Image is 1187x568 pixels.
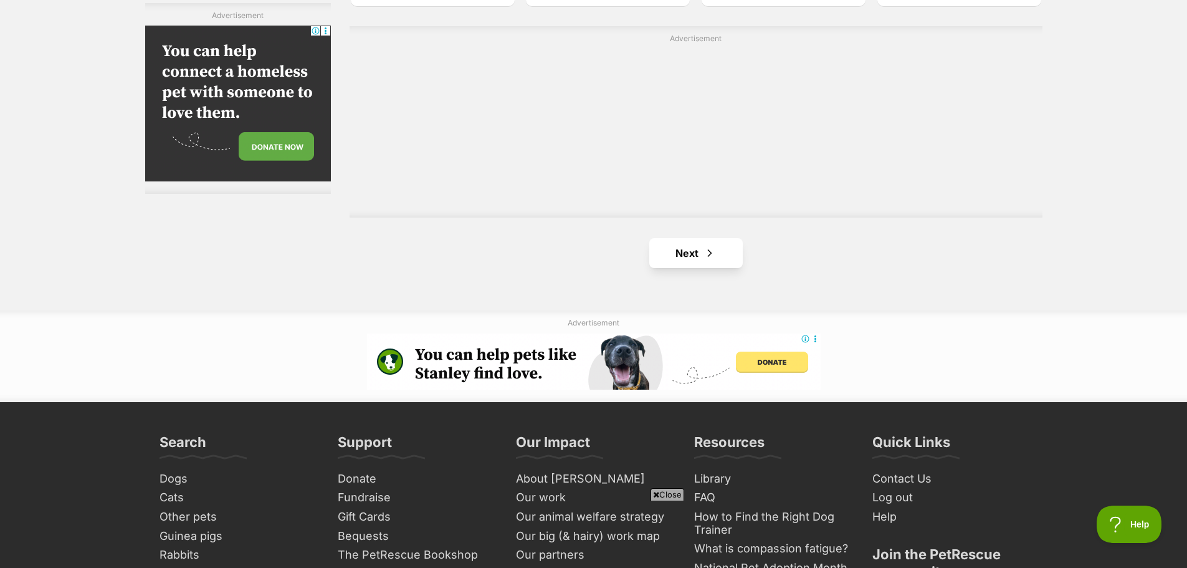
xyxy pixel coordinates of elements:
a: Log out [867,488,1033,508]
h3: Resources [694,433,765,458]
a: The PetRescue Bookshop [333,546,498,565]
iframe: Advertisement [367,334,821,390]
a: Bequests [333,527,498,546]
a: Rabbits [155,546,320,565]
div: Advertisement [145,3,331,195]
a: Cats [155,488,320,508]
iframe: Advertisement [394,49,998,205]
a: Gift Cards [333,508,498,527]
a: Fundraise [333,488,498,508]
iframe: Help Scout Beacon - Open [1097,506,1162,543]
h3: Search [160,433,206,458]
a: Help [867,508,1033,527]
a: About [PERSON_NAME] [511,469,677,489]
a: Our work [511,488,677,508]
a: FAQ [689,488,855,508]
a: Library [689,469,855,489]
h3: Our Impact [516,433,590,458]
a: Guinea pigs [155,527,320,546]
a: Other pets [155,508,320,527]
a: Donate [333,469,498,489]
a: Contact Us [867,469,1033,489]
nav: Pagination [350,238,1042,268]
a: Next page [649,238,743,268]
h3: Quick Links [872,433,950,458]
a: Dogs [155,469,320,489]
iframe: Advertisement [367,506,821,562]
iframe: Advertisement [145,26,331,182]
h3: Support [338,433,392,458]
div: Advertisement [350,26,1042,218]
span: Close [651,488,684,501]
